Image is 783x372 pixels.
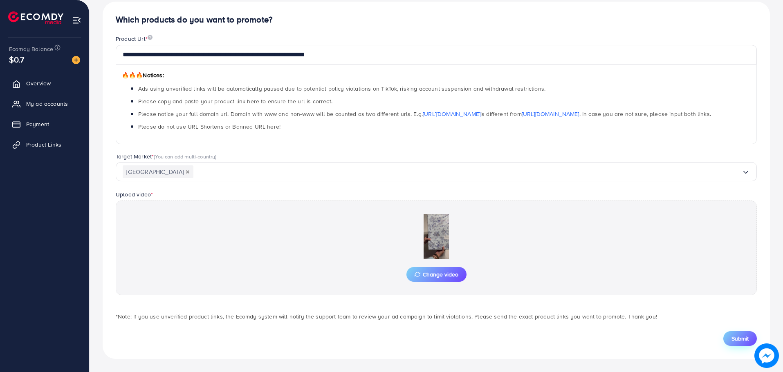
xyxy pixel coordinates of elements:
span: (You can add multi-country) [154,153,216,160]
button: Change video [406,267,467,282]
a: Product Links [6,136,83,153]
span: Ads using unverified links will be automatically paused due to potential policy violations on Tik... [138,85,545,93]
label: Target Market [116,152,217,160]
h4: Which products do you want to promote? [116,15,757,25]
span: Please notice your full domain url. Domain with www and non-www will be counted as two different ... [138,110,711,118]
span: My ad accounts [26,100,68,108]
a: Overview [6,75,83,91]
button: Deselect Pakistan [186,170,190,174]
img: logo [8,11,63,24]
span: Submit [731,334,749,343]
span: Ecomdy Balance [9,45,53,53]
img: image [72,56,80,64]
a: Payment [6,116,83,132]
img: Preview Image [395,214,477,259]
span: 🔥🔥🔥 [122,71,143,79]
span: Overview [26,79,51,87]
span: Notices: [122,71,164,79]
label: Product Url [116,35,153,43]
span: Product Links [26,140,61,149]
span: Change video [415,272,458,277]
label: Upload video [116,190,153,198]
span: $0.7 [8,50,25,69]
a: My ad accounts [6,96,83,112]
div: Search for option [116,162,757,181]
img: menu [72,16,81,25]
span: [GEOGRAPHIC_DATA] [123,165,193,178]
span: Please do not use URL Shortens or Banned URL here! [138,123,280,131]
input: Search for option [193,165,742,178]
img: image [148,35,153,40]
p: *Note: If you use unverified product links, the Ecomdy system will notify the support team to rev... [116,312,757,321]
span: Please copy and paste your product link here to ensure the url is correct. [138,97,332,105]
a: [URL][DOMAIN_NAME] [423,110,480,118]
span: Payment [26,120,49,128]
button: Submit [723,331,757,346]
img: image [757,346,776,365]
a: [URL][DOMAIN_NAME] [522,110,579,118]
